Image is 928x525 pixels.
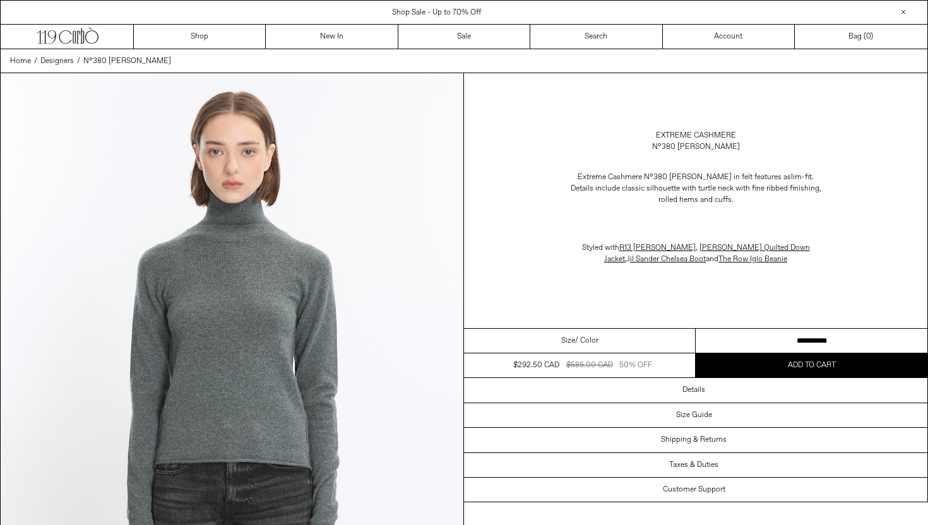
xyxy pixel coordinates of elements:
a: The Row Iglo Beanie [718,254,787,264]
span: Home [10,56,31,66]
a: Extreme Cashmere [656,130,736,141]
span: il Sander Chelsea Boot [630,254,706,264]
a: Bag () [795,25,927,49]
span: Extreme Cashmere N°380 [PERSON_NAME] in felt features a [578,172,787,182]
a: New In [266,25,398,49]
span: ) [866,31,873,42]
a: Shop [134,25,266,49]
h3: Taxes & Duties [669,461,718,469]
a: R13 [PERSON_NAME] [619,243,696,253]
h3: Shipping & Returns [661,435,727,444]
a: Sale [398,25,530,49]
a: Jil Sander Chelsea Boot [627,254,706,264]
span: / [34,56,37,67]
span: 0 [866,32,871,42]
a: Home [10,56,31,67]
span: / [77,56,80,67]
a: [PERSON_NAME] Quilted Down Jacket [604,243,810,264]
span: slim-fit. Details include classic silhouette with turtle neck with fine ribbed finishing, rolled ... [571,172,821,205]
a: Search [530,25,662,49]
span: Add to cart [788,360,836,370]
span: Size [561,335,575,346]
span: Styled with , , and [582,243,810,264]
div: N°380 [PERSON_NAME] [652,141,740,153]
a: Account [663,25,795,49]
a: Designers [40,56,74,67]
h3: Details [682,386,705,394]
a: N°380 [PERSON_NAME] [83,56,171,67]
button: Add to cart [696,353,927,377]
span: Designers [40,56,74,66]
div: $292.50 CAD [513,360,559,371]
span: N°380 [PERSON_NAME] [83,56,171,66]
div: $585.00 CAD [566,360,613,371]
h3: Customer Support [663,485,725,494]
h3: Size Guide [676,411,712,420]
a: Shop Sale - Up to 70% Off [392,8,481,18]
div: 50% OFF [619,360,652,371]
span: / Color [575,335,598,346]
